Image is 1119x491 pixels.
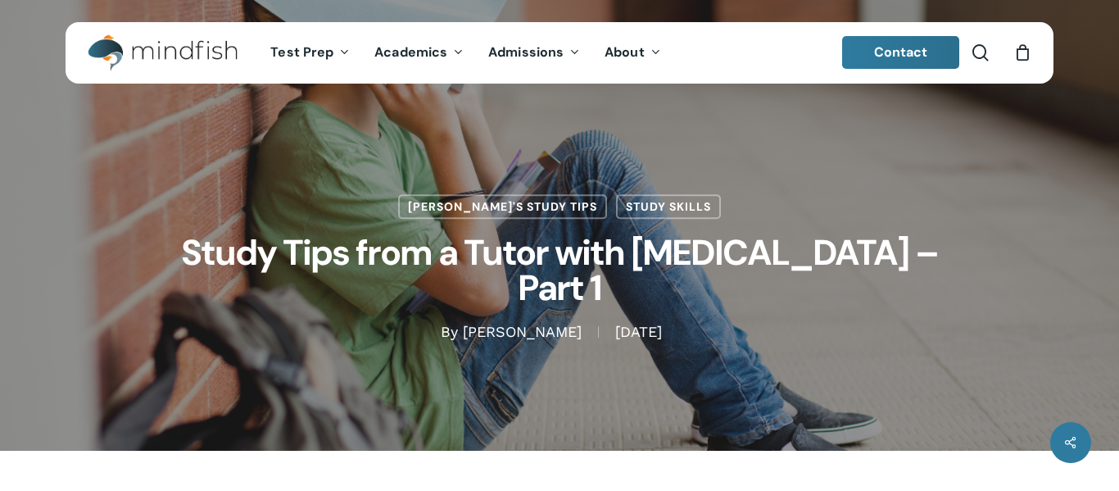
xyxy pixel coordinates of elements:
[362,46,476,60] a: Academics
[1013,43,1031,61] a: Cart
[592,46,673,60] a: About
[374,43,447,61] span: Academics
[150,219,969,322] h1: Study Tips from a Tutor with [MEDICAL_DATA] – Part 1
[874,43,928,61] span: Contact
[398,194,607,219] a: [PERSON_NAME]'s Study Tips
[616,194,721,219] a: Study Skills
[463,324,582,341] a: [PERSON_NAME]
[441,327,458,339] span: By
[258,22,673,84] nav: Main Menu
[842,36,960,69] a: Contact
[598,327,678,339] span: [DATE]
[258,46,362,60] a: Test Prep
[605,43,645,61] span: About
[488,43,564,61] span: Admissions
[476,46,592,60] a: Admissions
[66,22,1053,84] header: Main Menu
[270,43,333,61] span: Test Prep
